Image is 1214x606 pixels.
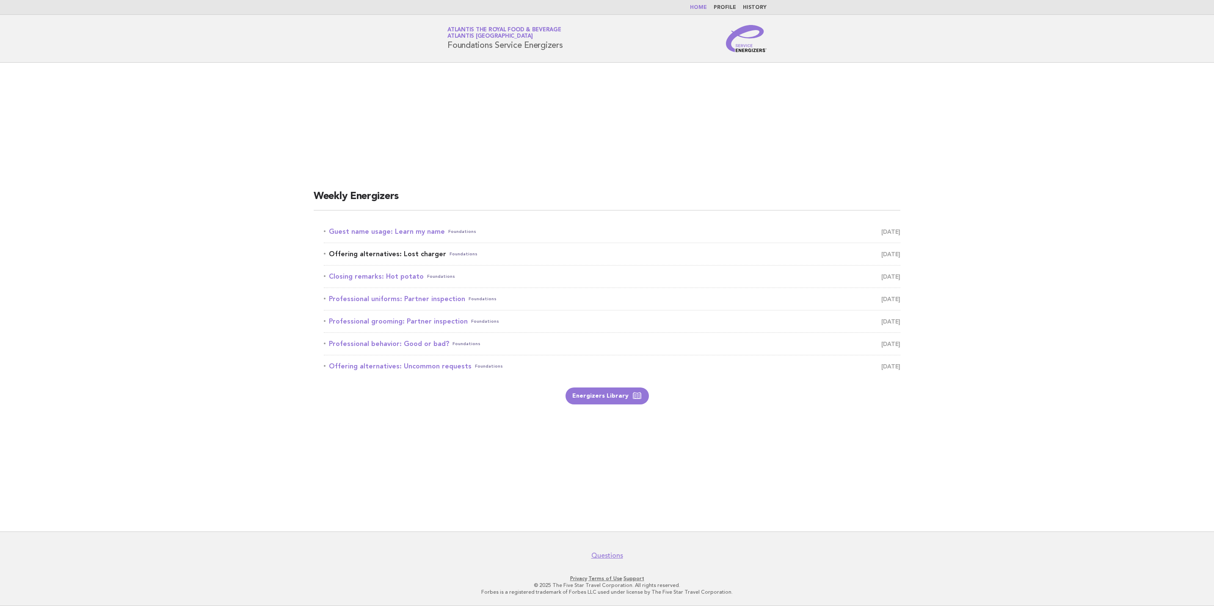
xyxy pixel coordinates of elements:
a: History [743,5,767,10]
a: Profile [714,5,736,10]
h2: Weekly Energizers [314,190,900,210]
span: [DATE] [881,360,900,372]
span: [DATE] [881,248,900,260]
a: Questions [591,551,623,560]
a: Professional grooming: Partner inspectionFoundations [DATE] [324,315,900,327]
span: Foundations [475,360,503,372]
span: [DATE] [881,315,900,327]
a: Home [690,5,707,10]
a: Support [624,576,644,581]
a: Guest name usage: Learn my nameFoundations [DATE] [324,226,900,238]
a: Closing remarks: Hot potatoFoundations [DATE] [324,271,900,282]
a: Atlantis the Royal Food & BeverageAtlantis [GEOGRAPHIC_DATA] [447,27,561,39]
a: Energizers Library [566,387,649,404]
a: Professional uniforms: Partner inspectionFoundations [DATE] [324,293,900,305]
p: · · [348,575,866,582]
a: Offering alternatives: Uncommon requestsFoundations [DATE] [324,360,900,372]
span: Atlantis [GEOGRAPHIC_DATA] [447,34,533,39]
h1: Foundations Service Energizers [447,28,563,50]
p: © 2025 The Five Star Travel Corporation. All rights reserved. [348,582,866,589]
a: Offering alternatives: Lost chargerFoundations [DATE] [324,248,900,260]
span: [DATE] [881,338,900,350]
p: Forbes is a registered trademark of Forbes LLC used under license by The Five Star Travel Corpora... [348,589,866,595]
span: Foundations [448,226,476,238]
span: [DATE] [881,271,900,282]
span: [DATE] [881,226,900,238]
a: Professional behavior: Good or bad?Foundations [DATE] [324,338,900,350]
span: Foundations [471,315,499,327]
span: Foundations [452,338,480,350]
a: Terms of Use [588,576,622,581]
span: Foundations [469,293,497,305]
span: Foundations [427,271,455,282]
img: Service Energizers [726,25,767,52]
a: Privacy [570,576,587,581]
span: [DATE] [881,293,900,305]
span: Foundations [450,248,477,260]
